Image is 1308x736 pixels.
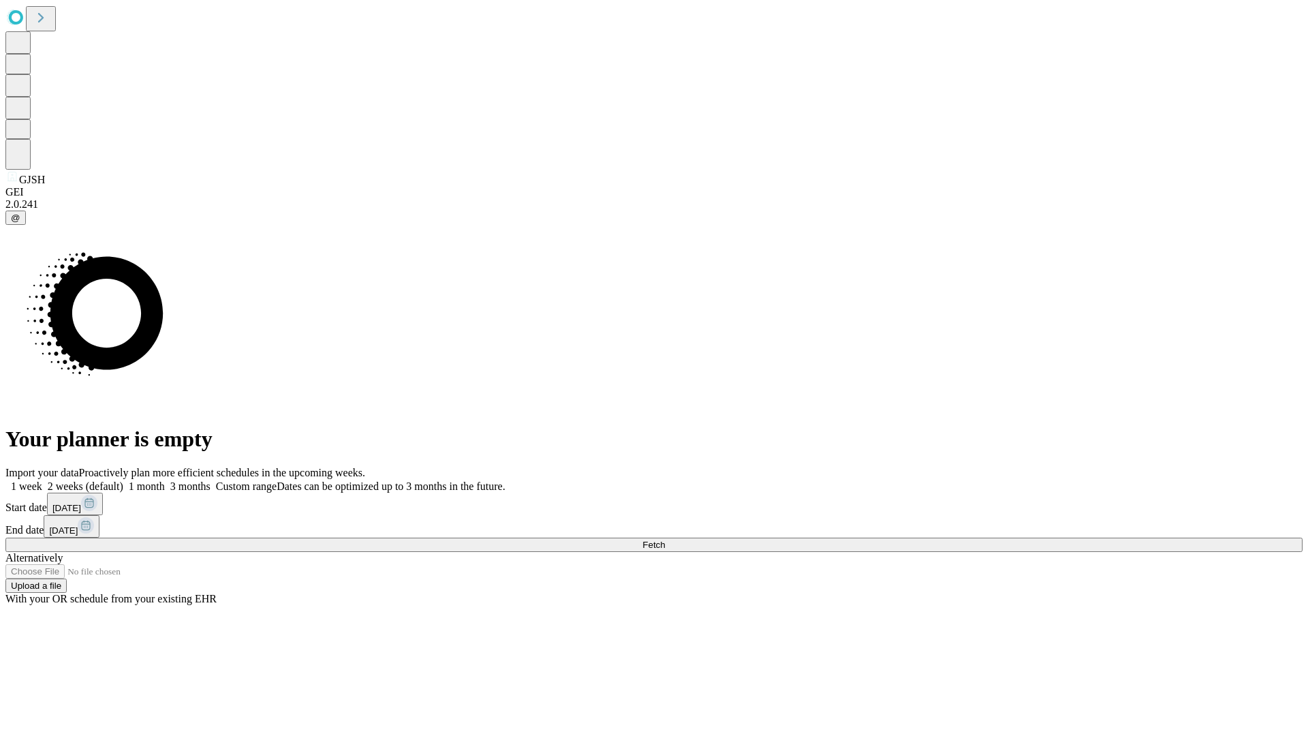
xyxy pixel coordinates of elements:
span: With your OR schedule from your existing EHR [5,593,217,604]
button: [DATE] [47,493,103,515]
span: 1 week [11,480,42,492]
span: 2 weeks (default) [48,480,123,492]
span: Proactively plan more efficient schedules in the upcoming weeks. [79,467,365,478]
div: GEI [5,186,1303,198]
div: Start date [5,493,1303,515]
span: Alternatively [5,552,63,564]
span: 3 months [170,480,211,492]
div: End date [5,515,1303,538]
span: 1 month [129,480,165,492]
span: @ [11,213,20,223]
h1: Your planner is empty [5,427,1303,452]
div: 2.0.241 [5,198,1303,211]
button: [DATE] [44,515,99,538]
span: Custom range [216,480,277,492]
span: Fetch [642,540,665,550]
button: Fetch [5,538,1303,552]
button: @ [5,211,26,225]
span: Import your data [5,467,79,478]
span: [DATE] [52,503,81,513]
span: GJSH [19,174,45,185]
button: Upload a file [5,579,67,593]
span: [DATE] [49,525,78,536]
span: Dates can be optimized up to 3 months in the future. [277,480,505,492]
